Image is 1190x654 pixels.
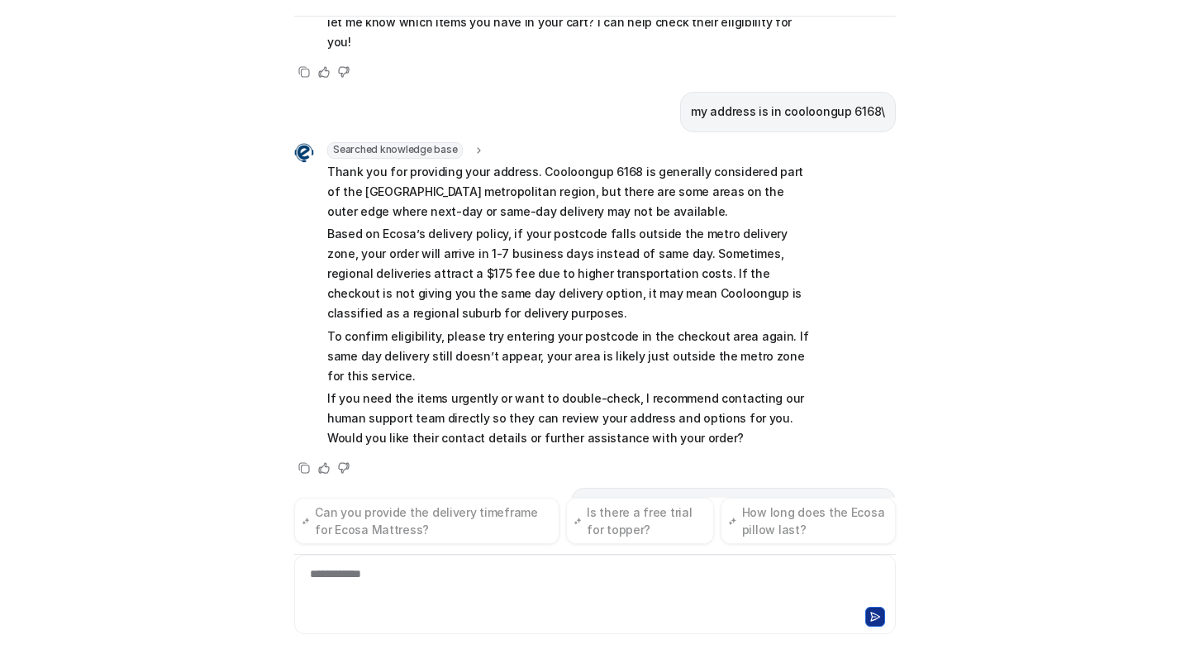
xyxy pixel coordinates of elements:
img: Widget [294,143,314,163]
span: Searched knowledge base [327,142,463,159]
p: If you need the items urgently or want to double-check, I recommend contacting our human support ... [327,389,811,448]
p: Based on Ecosa’s delivery policy, if your postcode falls outside the metro delivery zone, your or... [327,224,811,323]
button: Is there a free trial for topper? [566,498,714,544]
p: To confirm eligibility, please try entering your postcode in the checkout area again. If same day... [327,327,811,386]
p: Thank you for providing your address. Cooloongup 6168 is generally considered part of the [GEOGRA... [327,162,811,222]
button: How long does the Ecosa pillow last? [721,498,896,544]
button: Can you provide the delivery timeframe for Ecosa Mattress? [294,498,559,544]
p: my address is in cooloongup 6168\ [691,102,885,122]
